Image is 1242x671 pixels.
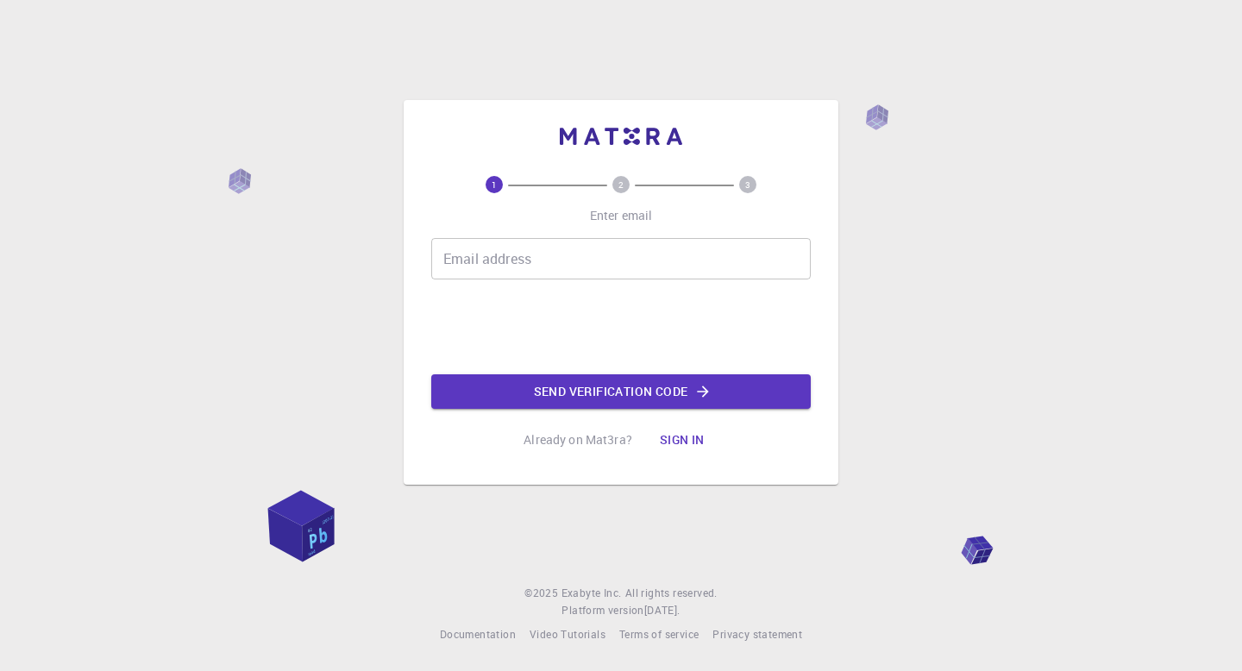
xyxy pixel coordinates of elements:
[712,627,802,641] span: Privacy statement
[490,293,752,361] iframe: reCAPTCHA
[524,431,632,448] p: Already on Mat3ra?
[492,179,497,191] text: 1
[646,423,718,457] button: Sign in
[745,179,750,191] text: 3
[619,626,699,643] a: Terms of service
[625,585,718,602] span: All rights reserved.
[431,374,811,409] button: Send verification code
[530,626,605,643] a: Video Tutorials
[712,626,802,643] a: Privacy statement
[644,602,681,619] a: [DATE].
[561,585,622,602] a: Exabyte Inc.
[644,603,681,617] span: [DATE] .
[440,626,516,643] a: Documentation
[619,627,699,641] span: Terms of service
[530,627,605,641] span: Video Tutorials
[618,179,624,191] text: 2
[590,207,653,224] p: Enter email
[561,586,622,599] span: Exabyte Inc.
[524,585,561,602] span: © 2025
[440,627,516,641] span: Documentation
[561,602,643,619] span: Platform version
